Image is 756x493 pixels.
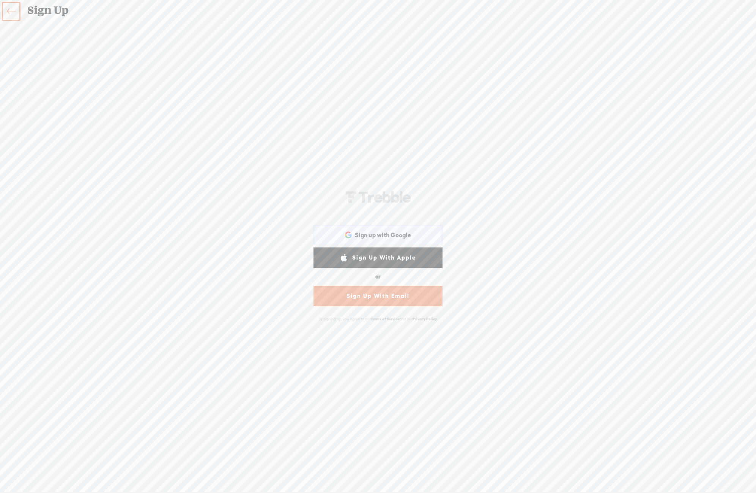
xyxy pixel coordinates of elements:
[355,231,411,239] span: Sign up with Google
[413,317,437,321] a: Privacy Policy
[313,286,443,306] a: Sign Up With Email
[313,247,443,268] a: Sign Up With Apple
[371,317,399,321] a: Terms of Service
[375,271,381,283] div: or
[313,225,443,244] div: Sign up with Google
[312,313,444,325] div: By signing up, you agree to our and our .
